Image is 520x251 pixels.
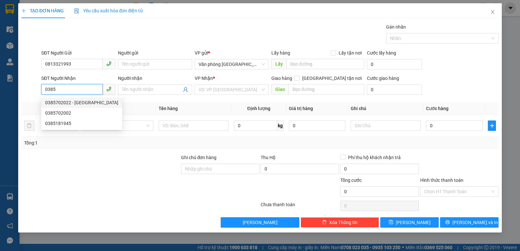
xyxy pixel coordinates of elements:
input: Dọc đường [286,59,365,69]
input: 0 [289,120,345,131]
button: save[PERSON_NAME] [380,217,439,228]
span: close [490,9,495,15]
img: logo.jpg [8,8,41,41]
span: phone [106,61,111,66]
span: [GEOGRAPHIC_DATA] tận nơi [300,75,364,82]
b: Gửi khách hàng [61,33,122,42]
b: GỬI : Văn phòng [GEOGRAPHIC_DATA] [8,47,67,91]
span: [PERSON_NAME] và In [452,219,498,226]
input: VD: Bàn, Ghế [159,120,229,131]
span: kg [277,120,284,131]
div: Người nhận [118,75,192,82]
span: Định lượng [247,106,270,111]
div: 0385181945 [41,118,122,129]
span: Giao hàng [271,76,292,81]
span: Cước hàng [426,106,448,111]
span: Tổng cước [340,178,362,183]
button: Close [484,3,502,21]
div: 0385702002 [41,108,122,118]
span: TẠO ĐƠN HÀNG [21,8,64,13]
input: Ghi Chú [351,120,421,131]
b: Duy Khang Limousine [53,7,131,16]
span: Phí thu hộ khách nhận trả [345,154,403,161]
label: Ghi chú đơn hàng [181,155,217,160]
span: plus [488,123,496,128]
span: [PERSON_NAME] [243,219,278,226]
button: deleteXóa Thông tin [301,217,379,228]
div: 0385702022 - Quang anh [41,97,122,108]
label: Hình thức thanh toán [420,178,463,183]
span: Lấy tận nơi [336,49,364,56]
div: SĐT Người Nhận [41,75,115,82]
input: Cước lấy hàng [367,59,422,69]
input: Dọc đường [289,84,365,94]
span: delete [322,220,327,225]
div: Chưa thanh toán [260,201,340,212]
div: Tổng: 1 [24,139,201,146]
label: Gán nhãn [386,24,406,30]
span: Giao [271,84,289,94]
input: Cước giao hàng [367,84,422,95]
button: printer[PERSON_NAME] và In [440,217,499,228]
li: Hotline: 19003086 [36,24,148,32]
span: VP Nhận [195,76,213,81]
span: save [389,220,393,225]
span: Tên hàng [159,106,178,111]
div: 0385702002 [45,109,118,117]
span: [PERSON_NAME] [396,219,431,226]
th: Ghi chú [348,102,423,115]
li: Số 2 [PERSON_NAME], [GEOGRAPHIC_DATA] [36,16,148,24]
input: Ghi chú đơn hàng [181,164,259,174]
span: phone [106,86,111,92]
span: Thu Hộ [261,155,276,160]
h1: NB1108250005 [71,47,113,61]
span: Lấy hàng [271,50,290,56]
span: Văn phòng Ninh Bình [199,59,265,69]
button: delete [24,120,34,131]
div: 0385181945 [45,120,118,127]
div: SĐT Người Gửi [41,49,115,56]
img: icon [74,8,79,14]
span: Xóa Thông tin [329,219,357,226]
div: 0385702022 - [GEOGRAPHIC_DATA] [45,99,118,106]
label: Cước lấy hàng [367,50,396,56]
span: Yêu cầu xuất hóa đơn điện tử [74,8,143,13]
div: Người gửi [118,49,192,56]
label: Cước giao hàng [367,76,399,81]
button: [PERSON_NAME] [221,217,299,228]
span: plus [21,8,26,13]
span: Giá trị hàng [289,106,313,111]
span: printer [445,220,450,225]
div: VP gửi [195,49,269,56]
span: Lấy [271,59,286,69]
span: user-add [183,87,188,92]
button: plus [488,120,496,131]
